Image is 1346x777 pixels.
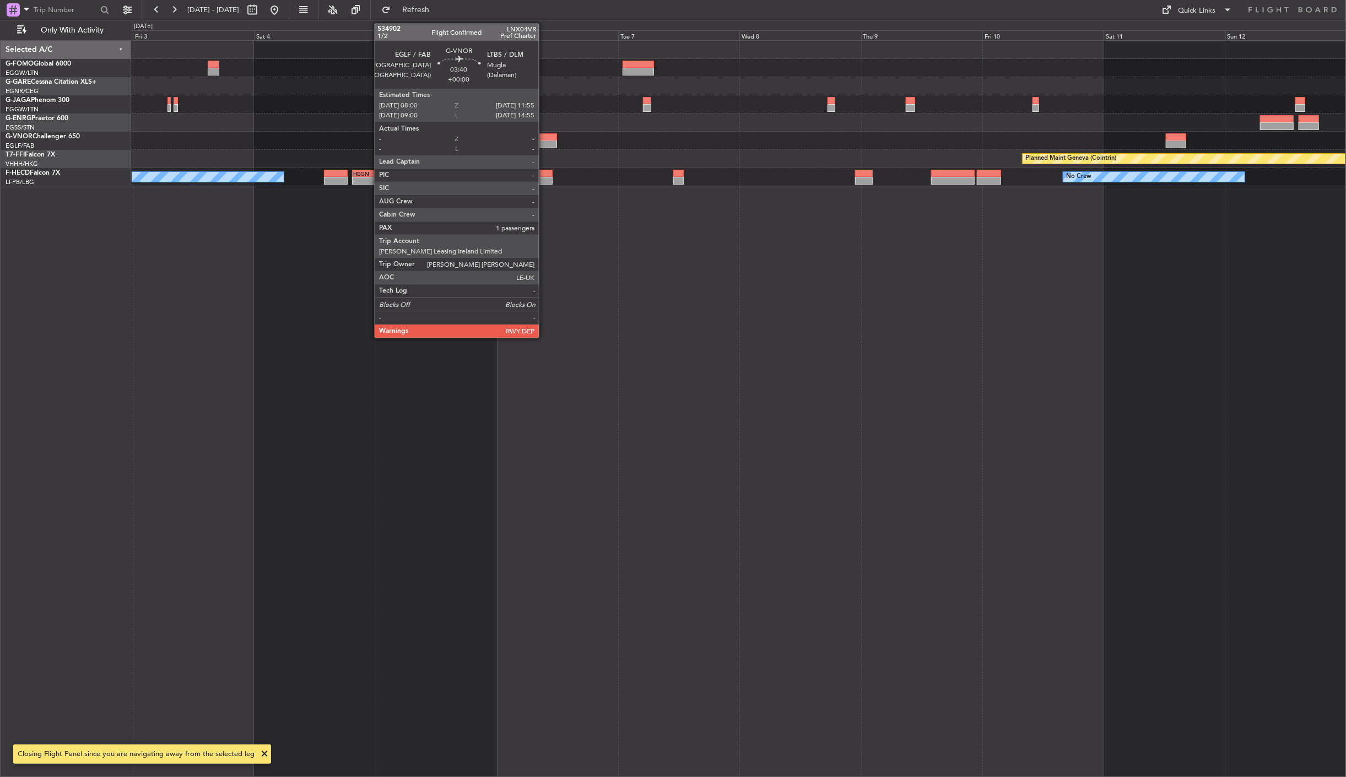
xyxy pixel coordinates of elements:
div: Mon 6 [497,30,618,40]
div: [DATE] [134,22,153,31]
div: Planned Maint Geneva (Cointrin) [1025,150,1116,167]
a: EGGW/LTN [6,105,39,114]
div: HEGN [353,170,377,177]
a: EGGW/LTN [6,69,39,77]
div: Sun 5 [375,30,496,40]
span: [DATE] - [DATE] [187,5,239,15]
div: Tue 7 [618,30,739,40]
a: G-GARECessna Citation XLS+ [6,79,96,85]
span: T7-FFI [6,152,25,158]
span: G-GARE [6,79,31,85]
span: G-VNOR [6,133,33,140]
div: Fri 10 [982,30,1104,40]
span: F-HECD [6,170,30,176]
a: EGLF/FAB [6,142,34,150]
div: - [353,177,377,184]
div: Sat 11 [1104,30,1225,40]
a: EGSS/STN [6,123,35,132]
a: EGNR/CEG [6,87,39,95]
button: Only With Activity [12,21,120,39]
span: Only With Activity [29,26,116,34]
button: Refresh [376,1,442,19]
div: WSSL [377,170,402,177]
a: G-ENRGPraetor 600 [6,115,68,122]
span: G-JAGA [6,97,31,104]
input: Trip Number [34,2,97,18]
div: Sat 4 [254,30,375,40]
button: Quick Links [1156,1,1238,19]
div: No Crew [1066,169,1091,185]
span: Refresh [393,6,439,14]
a: G-JAGAPhenom 300 [6,97,69,104]
div: Quick Links [1179,6,1216,17]
a: VHHH/HKG [6,160,38,168]
a: G-FOMOGlobal 6000 [6,61,71,67]
a: F-HECDFalcon 7X [6,170,60,176]
a: G-VNORChallenger 650 [6,133,80,140]
div: - [377,177,402,184]
div: Fri 3 [133,30,254,40]
div: Wed 8 [739,30,861,40]
a: T7-FFIFalcon 7X [6,152,55,158]
div: Closing Flight Panel since you are navigating away from the selected leg [18,749,255,760]
a: LFPB/LBG [6,178,34,186]
div: Thu 9 [861,30,982,40]
span: G-ENRG [6,115,31,122]
span: G-FOMO [6,61,34,67]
